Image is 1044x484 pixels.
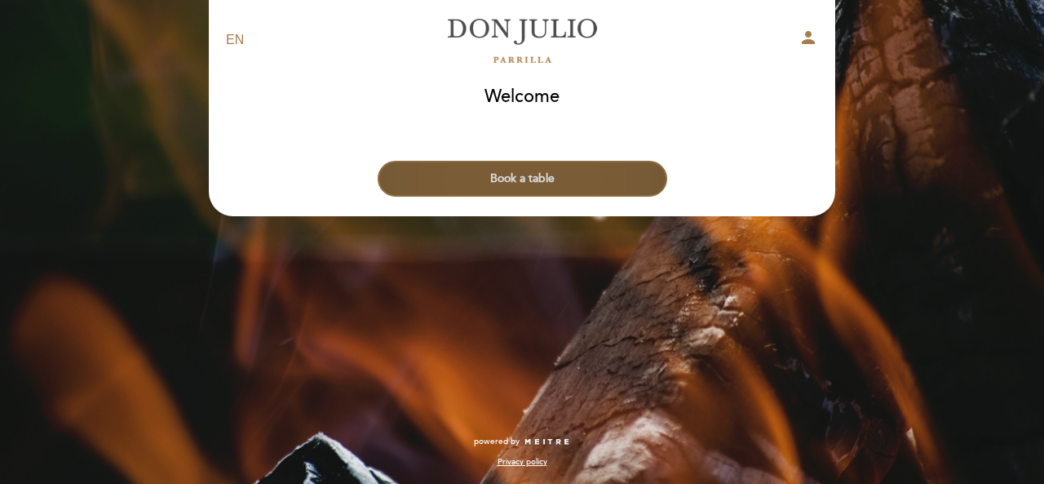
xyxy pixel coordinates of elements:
[420,18,624,63] a: [PERSON_NAME]
[524,438,570,446] img: MEITRE
[498,456,547,468] a: Privacy policy
[798,28,818,53] button: person
[474,436,570,447] a: powered by
[798,28,818,47] i: person
[484,87,560,107] h1: Welcome
[378,161,667,197] button: Book a table
[474,436,520,447] span: powered by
